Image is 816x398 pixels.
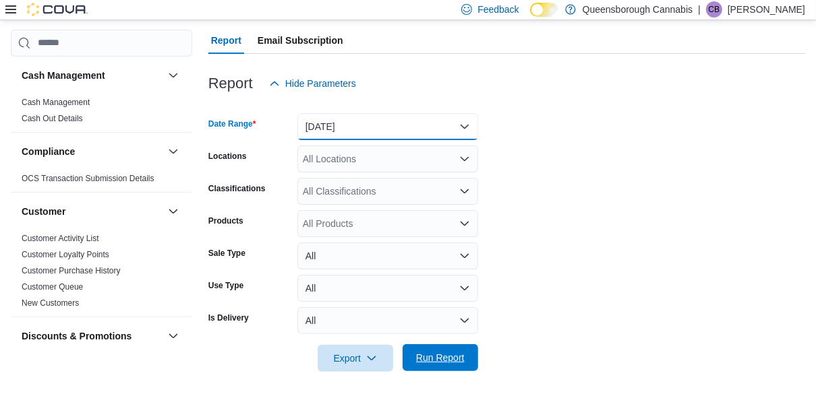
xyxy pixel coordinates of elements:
[208,248,245,259] label: Sale Type
[583,1,693,18] p: Queensborough Cannabis
[22,145,163,158] button: Compliance
[22,298,79,308] a: New Customers
[22,281,83,292] span: Customer Queue
[208,215,243,226] label: Products
[22,69,163,82] button: Cash Management
[22,282,83,292] a: Customer Queue
[22,329,163,343] button: Discounts & Promotions
[22,298,79,308] span: New Customers
[165,67,181,84] button: Cash Management
[297,307,478,334] button: All
[416,351,465,364] span: Run Report
[326,345,385,372] span: Export
[709,1,720,18] span: CB
[22,329,132,343] h3: Discounts & Promotions
[459,154,470,164] button: Open list of options
[728,1,805,18] p: [PERSON_NAME]
[22,205,163,218] button: Customer
[208,183,266,194] label: Classifications
[11,170,192,192] div: Compliance
[285,77,356,90] span: Hide Parameters
[22,113,83,124] span: Cash Out Details
[459,218,470,229] button: Open list of options
[211,27,241,54] span: Report
[530,3,558,17] input: Dark Mode
[22,266,121,275] a: Customer Purchase History
[208,75,253,92] h3: Report
[22,114,83,123] a: Cash Out Details
[22,145,75,158] h3: Compliance
[318,345,393,372] button: Export
[208,312,249,323] label: Is Delivery
[698,1,701,18] p: |
[297,113,478,140] button: [DATE]
[22,173,154,184] span: OCS Transaction Submission Details
[208,280,243,291] label: Use Type
[208,151,247,162] label: Locations
[165,143,181,160] button: Compliance
[11,94,192,132] div: Cash Management
[297,242,478,269] button: All
[477,3,519,16] span: Feedback
[22,250,109,259] a: Customer Loyalty Points
[258,27,343,54] span: Email Subscription
[22,69,105,82] h3: Cash Management
[22,249,109,260] span: Customer Loyalty Points
[22,98,90,107] a: Cash Management
[264,70,361,97] button: Hide Parameters
[459,186,470,197] button: Open list of options
[22,97,90,108] span: Cash Management
[11,230,192,317] div: Customer
[530,17,531,18] span: Dark Mode
[22,234,99,243] a: Customer Activity List
[22,233,99,244] span: Customer Activity List
[22,205,65,218] h3: Customer
[706,1,722,18] div: Calvin Basran
[403,344,478,371] button: Run Report
[208,119,256,129] label: Date Range
[165,328,181,344] button: Discounts & Promotions
[27,3,88,16] img: Cova
[22,174,154,183] a: OCS Transaction Submission Details
[297,275,478,302] button: All
[165,203,181,220] button: Customer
